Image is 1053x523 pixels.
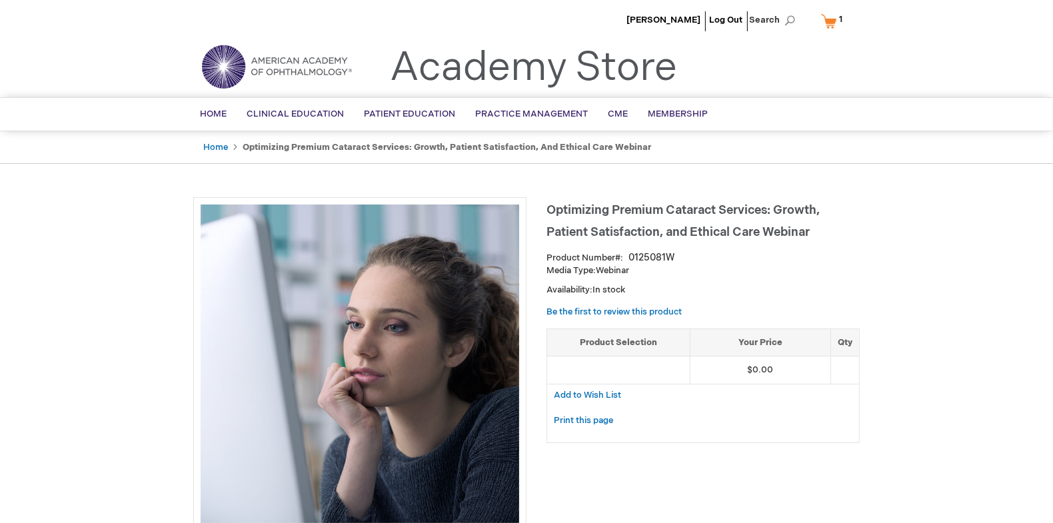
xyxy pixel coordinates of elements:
[749,7,800,33] span: Search
[690,328,830,356] th: Your Price
[546,253,623,263] strong: Product Number
[592,284,625,295] span: In stock
[247,109,344,119] span: Clinical Education
[201,205,519,523] img: Optimizing Premium Cataract Services: Growth, Patient Satisfaction, and Ethical Care Webinar
[709,15,742,25] a: Log Out
[818,9,851,33] a: 1
[839,14,842,25] span: 1
[364,109,455,119] span: Patient Education
[690,356,830,384] td: $0.00
[626,15,700,25] a: [PERSON_NAME]
[475,109,588,119] span: Practice Management
[628,251,674,264] div: 0125081W
[546,264,860,277] p: Webinar
[547,328,690,356] th: Product Selection
[243,142,651,153] strong: Optimizing Premium Cataract Services: Growth, Patient Satisfaction, and Ethical Care Webinar
[203,142,228,153] a: Home
[554,412,613,429] a: Print this page
[648,109,708,119] span: Membership
[200,109,227,119] span: Home
[546,306,682,317] a: Be the first to review this product
[390,44,677,92] a: Academy Store
[554,389,621,400] a: Add to Wish List
[608,109,628,119] span: CME
[546,265,596,276] strong: Media Type:
[830,328,859,356] th: Qty
[546,284,860,296] p: Availability:
[546,203,820,239] span: Optimizing Premium Cataract Services: Growth, Patient Satisfaction, and Ethical Care Webinar
[554,390,621,400] span: Add to Wish List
